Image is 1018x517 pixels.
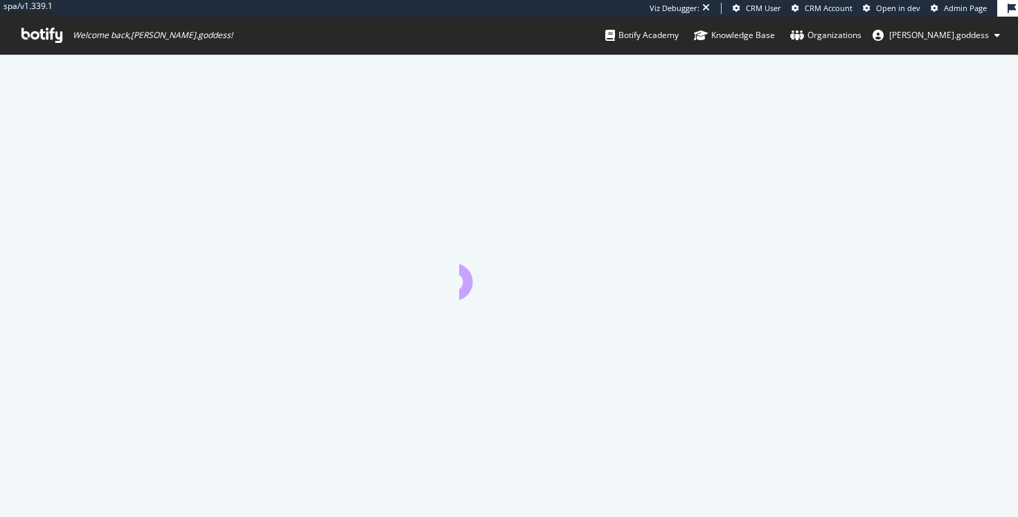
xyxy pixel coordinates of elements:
a: CRM User [733,3,781,14]
span: ilana.goddess [889,29,989,41]
a: Open in dev [863,3,920,14]
div: Knowledge Base [694,28,775,42]
span: CRM Account [805,3,852,13]
a: CRM Account [792,3,852,14]
span: Open in dev [876,3,920,13]
div: Organizations [790,28,861,42]
a: Botify Academy [605,17,679,54]
span: CRM User [746,3,781,13]
button: [PERSON_NAME].goddess [861,24,1011,46]
a: Organizations [790,17,861,54]
span: Admin Page [944,3,987,13]
a: Admin Page [931,3,987,14]
div: Botify Academy [605,28,679,42]
div: Viz Debugger: [650,3,699,14]
div: animation [459,250,559,300]
a: Knowledge Base [694,17,775,54]
span: Welcome back, [PERSON_NAME].goddess ! [73,30,233,41]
